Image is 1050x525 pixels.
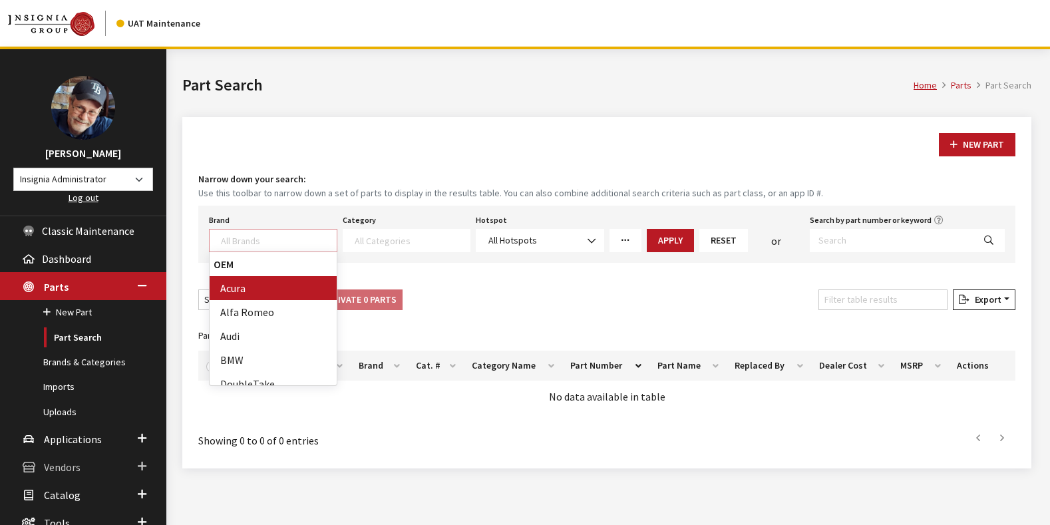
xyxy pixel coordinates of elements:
[969,293,1001,305] span: Export
[198,172,1015,186] h4: Narrow down your search:
[44,280,69,293] span: Parts
[949,351,999,381] th: Actions
[476,229,604,252] span: All Hotspots
[699,229,748,252] button: Reset
[44,460,81,474] span: Vendors
[810,214,932,226] label: Search by part number or keyword
[42,224,134,238] span: Classic Maintenance
[811,351,892,381] th: Dealer Cost: activate to sort column ascending
[210,324,337,348] li: Audi
[44,488,81,502] span: Catalog
[464,351,562,381] th: Category Name: activate to sort column ascending
[210,348,337,372] li: BMW
[488,234,537,246] span: All Hotspots
[810,229,973,252] input: Search
[484,234,596,248] span: All Hotspots
[343,214,376,226] label: Category
[355,234,470,246] textarea: Search
[647,229,694,252] button: Apply
[182,73,914,97] h1: Part Search
[210,252,337,276] strong: OEM
[69,192,98,204] a: Log out
[937,79,971,92] li: Parts
[914,79,937,91] a: Home
[892,351,949,381] th: MSRP: activate to sort column ascending
[476,214,507,226] label: Hotspot
[116,17,200,31] div: UAT Maintenance
[13,145,153,161] h3: [PERSON_NAME]
[649,351,727,381] th: Part Name: activate to sort column ascending
[343,229,471,252] span: Select a Category
[210,300,337,324] li: Alfa Romeo
[351,351,408,381] th: Brand: activate to sort column ascending
[727,351,811,381] th: Replaced By: activate to sort column ascending
[8,12,94,36] img: Catalog Maintenance
[953,289,1015,310] button: Export
[198,321,1015,351] caption: Part search results:
[42,252,91,265] span: Dashboard
[818,289,948,310] input: Filter table results
[221,234,337,246] textarea: Search
[209,229,337,252] span: Select a Brand
[210,372,337,396] li: DoubleTake
[210,276,337,300] li: Acura
[939,133,1015,156] button: New Part
[198,381,1015,413] td: No data available in table
[748,233,804,249] div: or
[973,229,1005,252] button: Search
[198,423,530,448] div: Showing 0 to 0 of 0 entries
[408,351,464,381] th: Cat. #: activate to sort column ascending
[610,229,641,252] a: More Filters
[51,76,115,140] img: Ray Goodwin
[8,11,116,36] a: Insignia Group logo
[198,186,1015,200] small: Use this toolbar to narrow down a set of parts to display in the results table. You can also comb...
[209,214,230,226] label: Brand
[971,79,1031,92] li: Part Search
[562,351,649,381] th: Part Number: activate to sort column descending
[44,433,102,446] span: Applications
